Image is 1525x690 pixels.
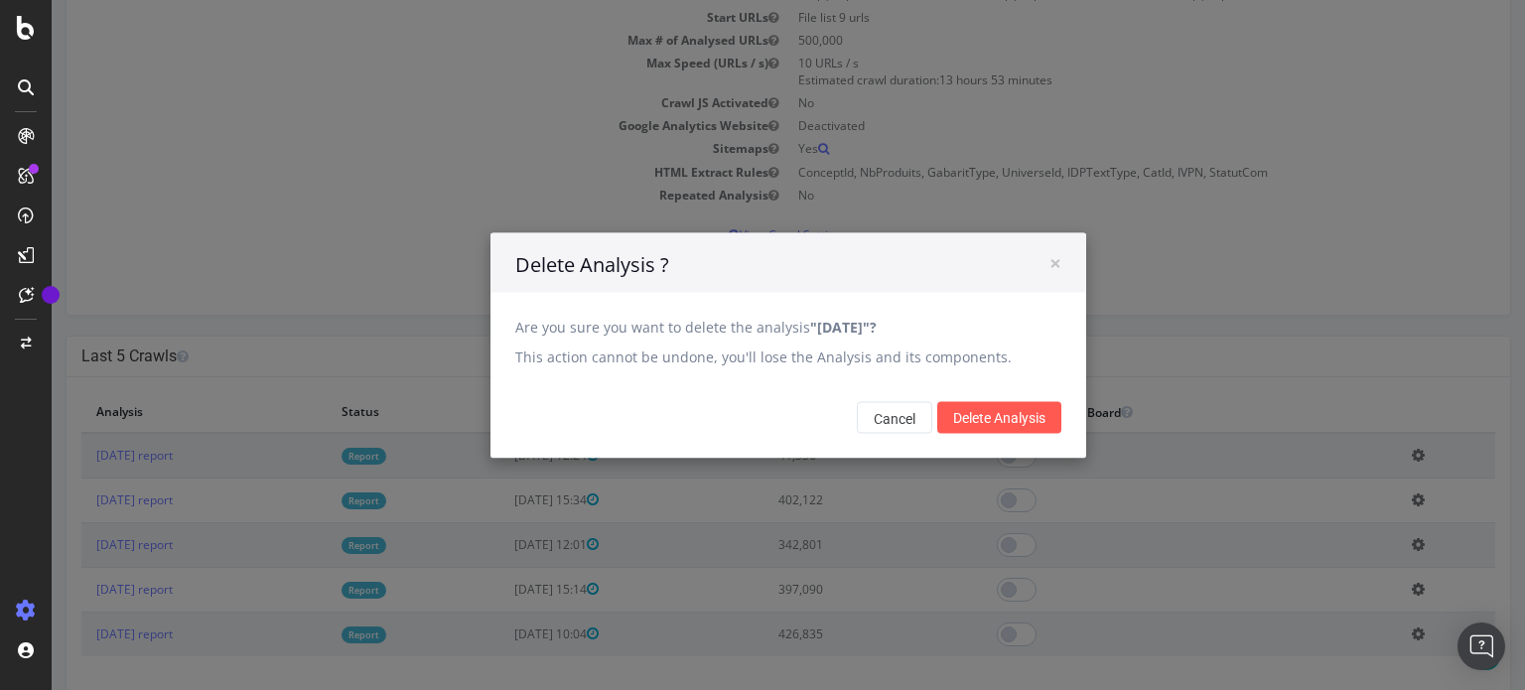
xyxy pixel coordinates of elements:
[1457,622,1505,670] div: Open Intercom Messenger
[805,401,881,433] button: Cancel
[464,346,1010,366] p: This action cannot be undone, you'll lose the Analysis and its components.
[886,401,1010,433] input: Delete Analysis
[42,286,60,304] div: Tooltip anchor
[464,317,1010,337] p: Are you sure you want to delete the analysis
[464,250,1010,279] h4: Delete Analysis ?
[759,317,825,336] b: "[DATE]"?
[998,248,1010,276] span: ×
